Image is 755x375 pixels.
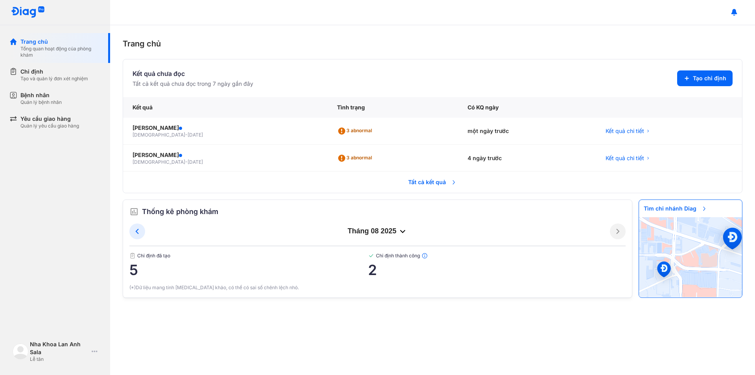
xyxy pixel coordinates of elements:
[129,253,136,259] img: document.50c4cfd0.svg
[639,200,712,217] span: Tìm chi nhánh Diag
[20,46,101,58] div: Tổng quan hoạt động của phòng khám
[328,97,458,118] div: Tình trạng
[142,206,218,217] span: Thống kê phòng khám
[123,97,328,118] div: Kết quả
[30,356,88,362] div: Lễ tân
[20,38,101,46] div: Trang chủ
[693,74,726,82] span: Tạo chỉ định
[188,132,203,138] span: [DATE]
[133,80,253,88] div: Tất cả kết quả chưa đọc trong 7 ngày gần đây
[13,344,28,359] img: logo
[20,91,62,99] div: Bệnh nhân
[188,159,203,165] span: [DATE]
[337,152,375,164] div: 3 abnormal
[337,125,375,137] div: 3 abnormal
[185,159,188,165] span: -
[677,70,733,86] button: Tạo chỉ định
[129,262,368,278] span: 5
[606,154,644,162] span: Kết quả chi tiết
[458,118,596,145] div: một ngày trước
[368,262,626,278] span: 2
[133,132,185,138] span: [DEMOGRAPHIC_DATA]
[133,151,318,159] div: [PERSON_NAME]
[368,253,374,259] img: checked-green.01cc79e0.svg
[606,127,644,135] span: Kết quả chi tiết
[129,253,368,259] span: Chỉ định đã tạo
[133,69,253,78] div: Kết quả chưa đọc
[185,132,188,138] span: -
[458,97,596,118] div: Có KQ ngày
[133,124,318,132] div: [PERSON_NAME]
[368,253,626,259] span: Chỉ định thành công
[20,115,79,123] div: Yêu cầu giao hàng
[123,38,742,50] div: Trang chủ
[20,76,88,82] div: Tạo và quản lý đơn xét nghiệm
[422,253,428,259] img: info.7e716105.svg
[129,284,626,291] div: (*)Dữ liệu mang tính [MEDICAL_DATA] khảo, có thể có sai số chênh lệch nhỏ.
[458,145,596,172] div: 4 ngày trước
[20,68,88,76] div: Chỉ định
[129,207,139,216] img: order.5a6da16c.svg
[20,99,62,105] div: Quản lý bệnh nhân
[133,159,185,165] span: [DEMOGRAPHIC_DATA]
[403,174,462,191] span: Tất cả kết quả
[30,340,88,356] div: Nha Khoa Lan Anh Sala
[145,227,610,236] div: tháng 08 2025
[11,6,45,18] img: logo
[20,123,79,129] div: Quản lý yêu cầu giao hàng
